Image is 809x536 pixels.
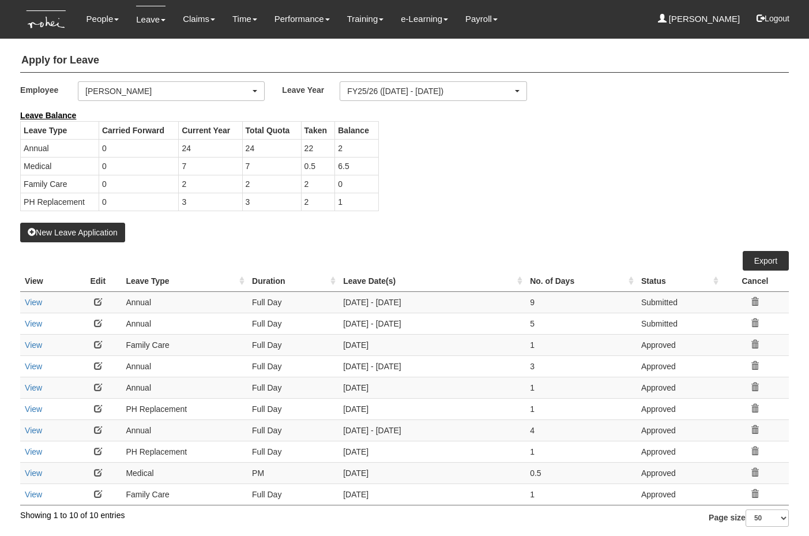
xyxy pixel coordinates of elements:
td: 1 [525,377,637,398]
td: Annual [121,355,247,377]
td: Approved [637,334,721,355]
td: [DATE] [338,441,525,462]
td: Full Day [247,398,338,419]
button: New Leave Application [20,223,125,242]
td: [DATE] [338,377,525,398]
th: View [20,271,74,292]
td: 0 [99,193,179,211]
td: PH Replacement [121,441,247,462]
td: 0 [99,139,179,157]
th: Total Quota [242,121,301,139]
td: [DATE] [338,483,525,505]
th: Status : activate to sort column ascending [637,271,721,292]
td: Approved [637,483,721,505]
a: Training [347,6,384,32]
td: Approved [637,462,721,483]
td: 0.5 [301,157,335,175]
a: View [25,404,42,414]
td: PM [247,462,338,483]
td: Full Day [247,313,338,334]
td: Full Day [247,377,338,398]
th: Duration : activate to sort column ascending [247,271,338,292]
a: View [25,340,42,350]
a: View [25,490,42,499]
td: Full Day [247,334,338,355]
td: 7 [179,157,242,175]
td: 3 [242,193,301,211]
td: Full Day [247,441,338,462]
td: 24 [242,139,301,157]
td: 1 [525,398,637,419]
td: PH Replacement [121,398,247,419]
th: Taken [301,121,335,139]
td: [DATE] [338,334,525,355]
a: View [25,447,42,456]
label: Leave Year [282,81,340,98]
td: 2 [179,175,242,193]
a: Time [232,6,257,32]
td: 3 [525,355,637,377]
td: Family Care [21,175,99,193]
label: Employee [20,81,78,98]
b: Leave Balance [20,111,76,120]
select: Page size [746,509,789,527]
th: Edit [74,271,121,292]
a: Payroll [465,6,498,32]
td: [DATE] - [DATE] [338,313,525,334]
td: Submitted [637,291,721,313]
a: View [25,298,42,307]
td: Approved [637,398,721,419]
a: View [25,383,42,392]
td: [DATE] - [DATE] [338,419,525,441]
td: 5 [525,313,637,334]
th: No. of Days : activate to sort column ascending [525,271,637,292]
td: [DATE] - [DATE] [338,291,525,313]
td: Approved [637,377,721,398]
td: 0.5 [525,462,637,483]
td: 6.5 [335,157,378,175]
td: 2 [301,193,335,211]
td: Full Day [247,483,338,505]
th: Carried Forward [99,121,179,139]
td: 9 [525,291,637,313]
td: Annual [121,377,247,398]
td: 2 [301,175,335,193]
h4: Apply for Leave [20,49,789,73]
td: 1 [525,441,637,462]
td: [DATE] [338,398,525,419]
td: Full Day [247,419,338,441]
a: Claims [183,6,215,32]
th: Leave Type : activate to sort column ascending [121,271,247,292]
td: Approved [637,441,721,462]
td: PH Replacement [21,193,99,211]
td: 24 [179,139,242,157]
button: FY25/26 ([DATE] - [DATE]) [340,81,526,101]
a: View [25,468,42,478]
div: FY25/26 ([DATE] - [DATE]) [347,85,512,97]
a: People [86,6,119,32]
th: Leave Type [21,121,99,139]
th: Balance [335,121,378,139]
a: Export [743,251,789,271]
button: Logout [748,5,797,32]
a: e-Learning [401,6,448,32]
td: [DATE] - [DATE] [338,355,525,377]
a: View [25,362,42,371]
td: Medical [21,157,99,175]
a: Leave [136,6,165,33]
td: 1 [335,193,378,211]
td: Full Day [247,291,338,313]
td: Family Care [121,483,247,505]
a: Performance [274,6,330,32]
td: Full Day [247,355,338,377]
a: [PERSON_NAME] [658,6,740,32]
button: [PERSON_NAME] [78,81,265,101]
td: 7 [242,157,301,175]
td: 0 [99,157,179,175]
td: Annual [121,313,247,334]
td: Approved [637,355,721,377]
td: Approved [637,419,721,441]
td: 4 [525,419,637,441]
td: 1 [525,334,637,355]
a: View [25,426,42,435]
